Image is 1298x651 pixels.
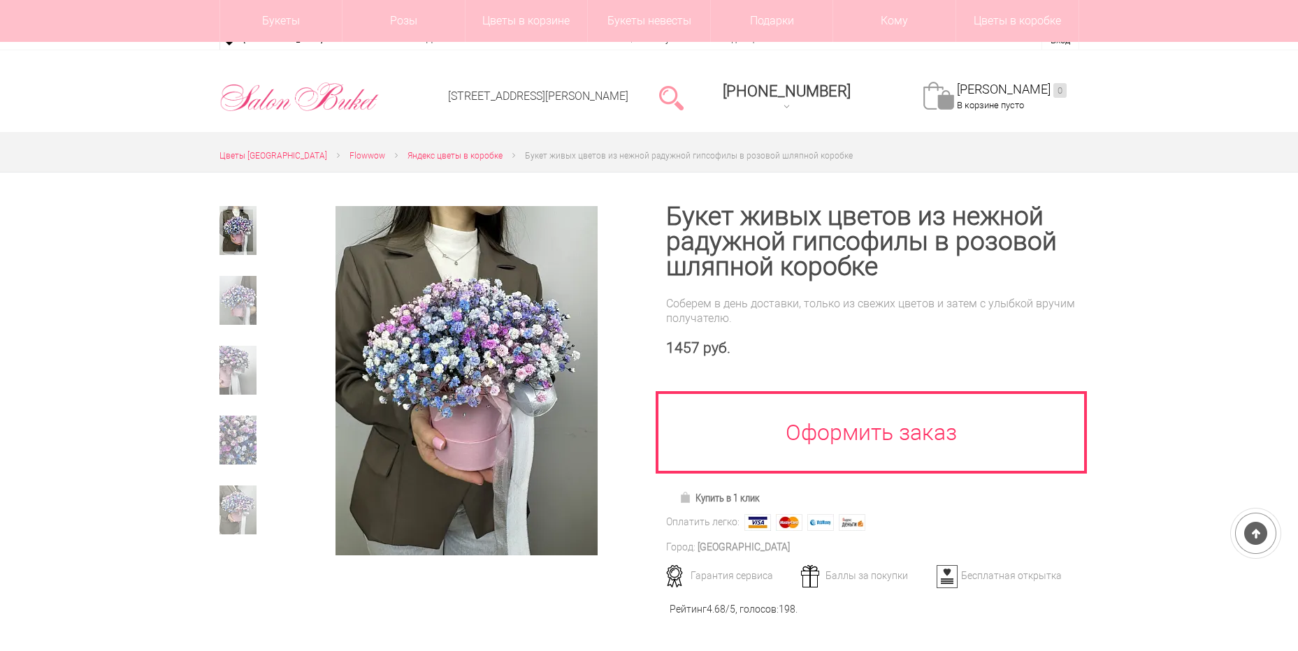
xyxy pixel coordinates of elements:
a: [PHONE_NUMBER] [714,78,859,117]
img: Visa [744,514,771,531]
span: Букет живых цветов из нежной радужной гипсофилы в розовой шляпной коробке [525,151,853,161]
div: Город: [666,540,695,555]
img: Купить в 1 клик [679,492,695,503]
ins: 0 [1053,83,1067,98]
a: Цветы [GEOGRAPHIC_DATA] [219,149,327,163]
span: [PHONE_NUMBER] [723,82,851,100]
img: Яндекс Деньги [839,514,865,531]
div: Бесплатная открытка [932,569,1069,582]
a: Купить в 1 клик [673,488,766,508]
div: Рейтинг /5, голосов: . [670,602,798,617]
a: [STREET_ADDRESS][PERSON_NAME] [448,89,628,103]
a: Яндекс цветы в коробке [408,149,503,163]
div: Баллы за покупки [796,569,934,582]
img: MasterCard [776,514,802,531]
span: 4.68 [707,604,726,615]
div: Гарантия сервиса [661,569,799,582]
span: В корзине пусто [957,100,1024,110]
img: Webmoney [807,514,834,531]
a: Увеличить [301,206,633,555]
div: [GEOGRAPHIC_DATA] [698,540,790,555]
h1: Букет живых цветов из нежной радужной гипсофилы в розовой шляпной коробке [666,204,1079,279]
img: Цветы Нижний Новгород [219,79,380,115]
div: 1457 руб. [666,339,1079,357]
span: Цветы [GEOGRAPHIC_DATA] [219,151,327,161]
a: Оформить заказ [656,391,1088,474]
span: Flowwow [349,151,385,161]
span: 198 [779,604,795,615]
a: [PERSON_NAME] [957,82,1067,98]
div: Оплатить легко: [666,515,740,529]
a: Flowwow [349,149,385,163]
span: Яндекс цветы в коробке [408,151,503,161]
img: Букет живых цветов из нежной радужной гипсофилы в розовой шляпной коробке [336,206,598,555]
div: Соберем в день доставки, только из свежих цветов и затем с улыбкой вручим получателю. [666,296,1079,325]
